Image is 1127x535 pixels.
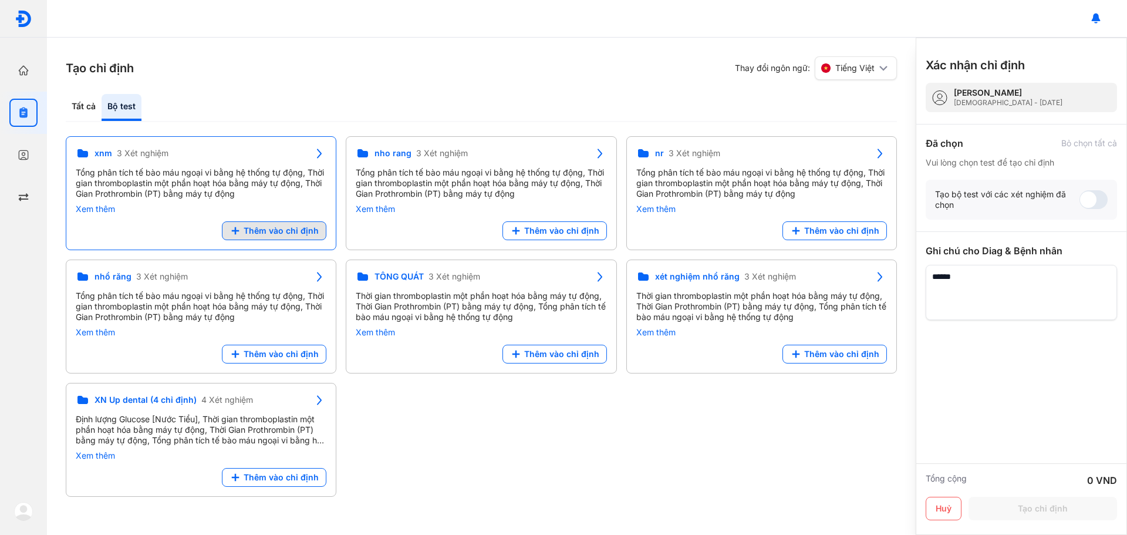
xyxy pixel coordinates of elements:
[222,468,326,487] button: Thêm vào chỉ định
[782,221,887,240] button: Thêm vào chỉ định
[244,472,319,483] span: Thêm vào chỉ định
[744,271,796,282] span: 3 Xét nghiệm
[222,345,326,364] button: Thêm vào chỉ định
[655,271,740,282] span: xét nghiệm nhổ răng
[76,204,326,214] div: Xem thêm
[76,327,326,338] div: Xem thêm
[136,271,188,282] span: 3 Xét nghiệm
[935,189,1079,210] div: Tạo bộ test với các xét nghiệm đã chọn
[76,450,326,461] div: Xem thêm
[954,88,1062,98] div: [PERSON_NAME]
[636,327,887,338] div: Xem thêm
[969,497,1117,520] button: Tạo chỉ định
[735,56,897,80] div: Thay đổi ngôn ngữ:
[374,148,411,159] span: nho rang
[524,349,599,359] span: Thêm vào chỉ định
[117,148,168,159] span: 3 Xét nghiệm
[95,395,197,405] span: XN Up dental (4 chỉ định)
[356,327,606,338] div: Xem thêm
[15,10,32,28] img: logo
[14,502,33,521] img: logo
[804,226,879,236] span: Thêm vào chỉ định
[926,157,1117,168] div: Vui lòng chọn test để tạo chỉ định
[356,291,606,322] div: Thời gian thromboplastin một phần hoạt hóa bằng máy tự động, Thời Gian Prothrombin (PT) bằng máy ...
[636,204,887,214] div: Xem thêm
[502,221,607,240] button: Thêm vào chỉ định
[356,204,606,214] div: Xem thêm
[95,148,112,159] span: xnm
[244,349,319,359] span: Thêm vào chỉ định
[804,349,879,359] span: Thêm vào chỉ định
[374,271,424,282] span: TỔNG QUÁT
[669,148,720,159] span: 3 Xét nghiệm
[655,148,664,159] span: nr
[416,148,468,159] span: 3 Xét nghiệm
[356,167,606,199] div: Tổng phân tích tế bào máu ngoại vi bằng hệ thống tự động, Thời gian thromboplastin một phần hoạt ...
[782,345,887,364] button: Thêm vào chỉ định
[926,244,1117,258] div: Ghi chú cho Diag & Bệnh nhân
[76,167,326,199] div: Tổng phân tích tế bào máu ngoại vi bằng hệ thống tự động, Thời gian thromboplastin một phần hoạt ...
[66,60,134,76] h3: Tạo chỉ định
[244,226,319,236] span: Thêm vào chỉ định
[524,226,599,236] span: Thêm vào chỉ định
[76,414,326,446] div: Định lượng Glucose [Nước Tiểu], Thời gian thromboplastin một phần hoạt hóa bằng máy tự động, Thời...
[926,473,967,487] div: Tổng cộng
[954,98,1062,107] div: [DEMOGRAPHIC_DATA] - [DATE]
[926,497,961,520] button: Huỷ
[428,271,480,282] span: 3 Xét nghiệm
[201,395,253,405] span: 4 Xét nghiệm
[835,63,875,73] span: Tiếng Việt
[102,94,141,121] div: Bộ test
[95,271,131,282] span: nhổ răng
[636,167,887,199] div: Tổng phân tích tế bào máu ngoại vi bằng hệ thống tự động, Thời gian thromboplastin một phần hoạt ...
[1061,138,1117,149] div: Bỏ chọn tất cả
[66,94,102,121] div: Tất cả
[636,291,887,322] div: Thời gian thromboplastin một phần hoạt hóa bằng máy tự động, Thời Gian Prothrombin (PT) bằng máy ...
[502,345,607,364] button: Thêm vào chỉ định
[1087,473,1117,487] div: 0 VND
[926,57,1025,73] h3: Xác nhận chỉ định
[222,221,326,240] button: Thêm vào chỉ định
[76,291,326,322] div: Tổng phân tích tế bào máu ngoại vi bằng hệ thống tự động, Thời gian thromboplastin một phần hoạt ...
[926,136,963,150] div: Đã chọn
